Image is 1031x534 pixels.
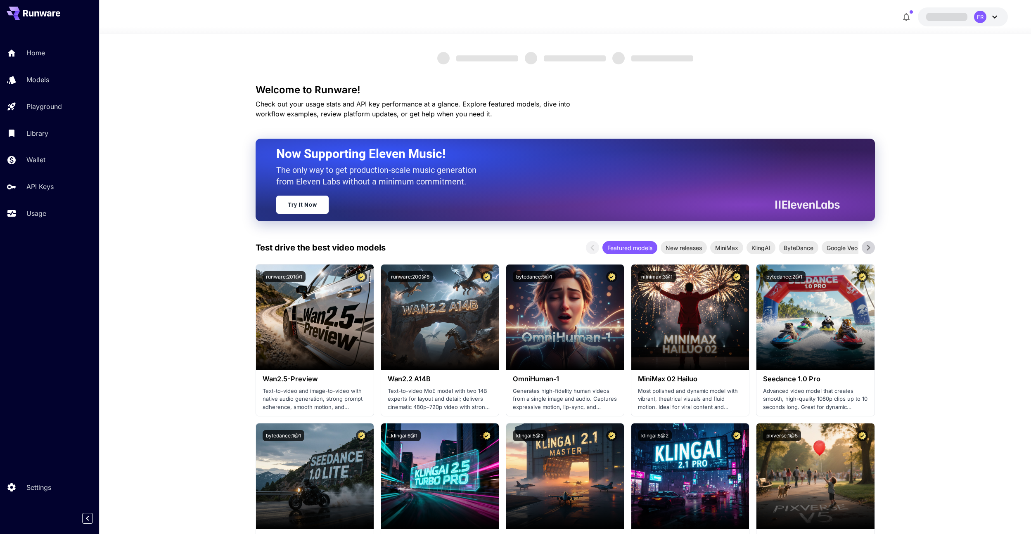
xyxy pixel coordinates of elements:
[513,271,555,282] button: bytedance:5@1
[263,271,306,282] button: runware:201@1
[661,241,707,254] div: New releases
[388,271,433,282] button: runware:200@6
[26,208,46,218] p: Usage
[381,423,499,529] img: alt
[82,513,93,524] button: Collapse sidebar
[710,241,743,254] div: MiniMax
[606,271,617,282] button: Certified Model – Vetted for best performance and includes a commercial license.
[661,243,707,252] span: New releases
[513,375,617,383] h3: OmniHuman‑1
[513,430,547,441] button: klingai:5@3
[388,387,492,411] p: Text-to-video MoE model with two 14B experts for layout and detail; delivers cinematic 480p–720p ...
[256,241,386,254] p: Test drive the best video models
[638,430,672,441] button: klingai:5@2
[256,423,374,529] img: alt
[638,387,742,411] p: Most polished and dynamic model with vibrant, theatrical visuals and fluid motion. Ideal for vira...
[857,271,868,282] button: Certified Model – Vetted for best performance and includes a commercial license.
[513,387,617,411] p: Generates high-fidelity human videos from a single image and audio. Captures expressive motion, l...
[506,423,624,529] img: alt
[638,375,742,383] h3: MiniMax 02 Hailuo
[731,430,742,441] button: Certified Model – Vetted for best performance and includes a commercial license.
[381,265,499,370] img: alt
[256,84,875,96] h3: Welcome to Runware!
[756,265,874,370] img: alt
[276,196,329,214] a: Try It Now
[26,155,45,165] p: Wallet
[263,430,304,441] button: bytedance:1@1
[763,387,867,411] p: Advanced video model that creates smooth, high-quality 1080p clips up to 10 seconds long. Great f...
[26,182,54,191] p: API Keys
[263,387,367,411] p: Text-to-video and image-to-video with native audio generation, strong prompt adherence, smooth mo...
[756,423,874,529] img: alt
[763,375,867,383] h3: Seedance 1.0 Pro
[256,100,570,118] span: Check out your usage stats and API key performance at a glance. Explore featured models, dive int...
[822,243,863,252] span: Google Veo
[481,271,492,282] button: Certified Model – Vetted for best performance and includes a commercial license.
[779,241,818,254] div: ByteDance
[747,243,775,252] span: KlingAI
[481,430,492,441] button: Certified Model – Vetted for best performance and includes a commercial license.
[26,75,49,85] p: Models
[88,511,99,526] div: Collapse sidebar
[631,423,749,529] img: alt
[763,430,801,441] button: pixverse:1@5
[276,164,483,187] p: The only way to get production-scale music generation from Eleven Labs without a minimum commitment.
[256,265,374,370] img: alt
[631,265,749,370] img: alt
[356,430,367,441] button: Certified Model – Vetted for best performance and includes a commercial license.
[731,271,742,282] button: Certified Model – Vetted for best performance and includes a commercial license.
[638,271,676,282] button: minimax:3@1
[263,375,367,383] h3: Wan2.5-Preview
[388,375,492,383] h3: Wan2.2 A14B
[974,11,986,23] div: FR
[857,430,868,441] button: Certified Model – Vetted for best performance and includes a commercial license.
[779,243,818,252] span: ByteDance
[26,102,62,111] p: Playground
[276,146,834,162] h2: Now Supporting Eleven Music!
[26,482,51,492] p: Settings
[602,243,657,252] span: Featured models
[356,271,367,282] button: Certified Model – Vetted for best performance and includes a commercial license.
[710,243,743,252] span: MiniMax
[388,430,421,441] button: klingai:6@1
[602,241,657,254] div: Featured models
[918,7,1008,26] button: FR
[506,265,624,370] img: alt
[606,430,617,441] button: Certified Model – Vetted for best performance and includes a commercial license.
[26,128,48,138] p: Library
[822,241,863,254] div: Google Veo
[747,241,775,254] div: KlingAI
[26,48,45,58] p: Home
[763,271,806,282] button: bytedance:2@1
